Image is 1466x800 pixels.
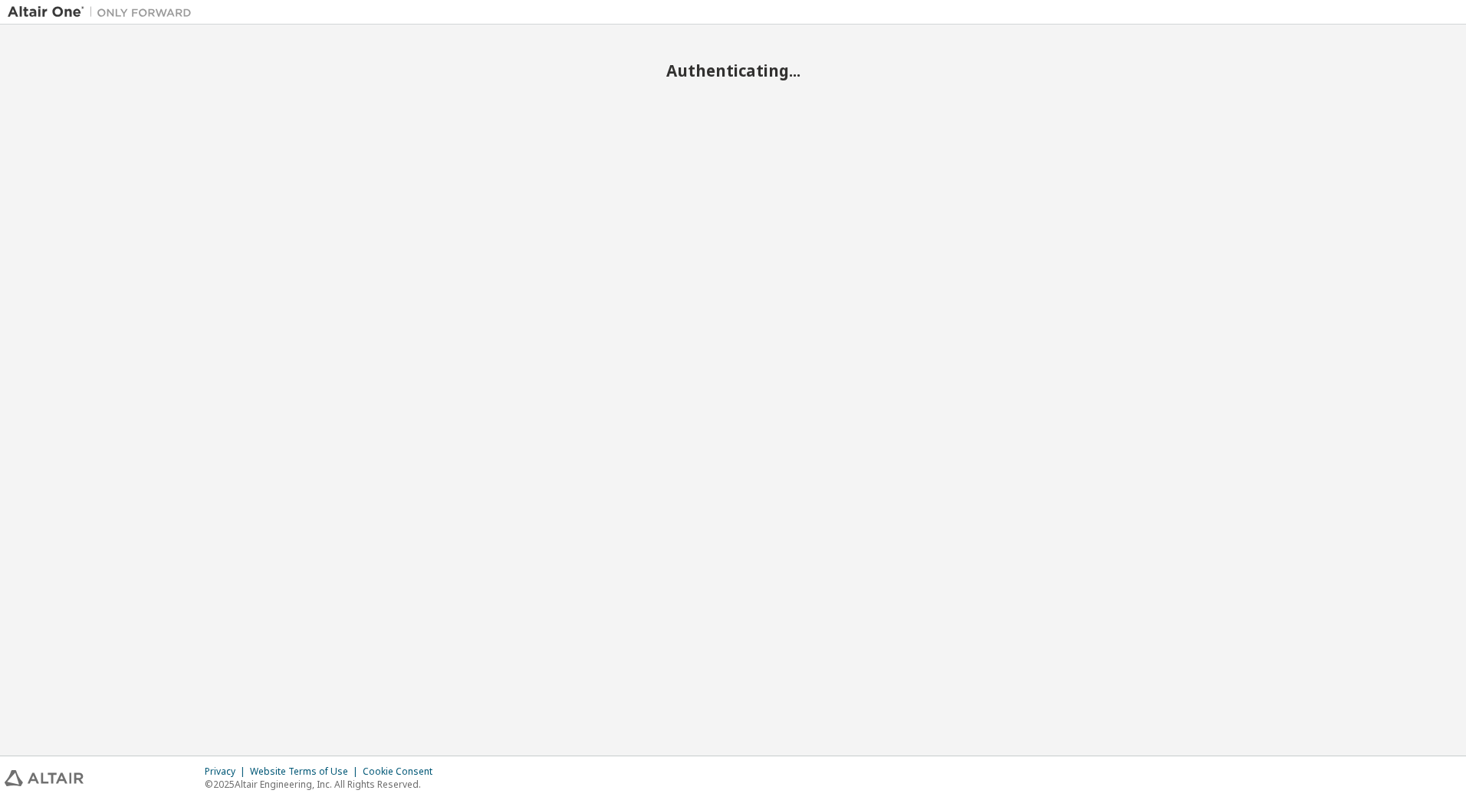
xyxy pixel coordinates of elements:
img: altair_logo.svg [5,770,84,786]
div: Website Terms of Use [250,766,363,778]
img: Altair One [8,5,199,20]
div: Cookie Consent [363,766,442,778]
div: Privacy [205,766,250,778]
p: © 2025 Altair Engineering, Inc. All Rights Reserved. [205,778,442,791]
h2: Authenticating... [8,61,1458,80]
